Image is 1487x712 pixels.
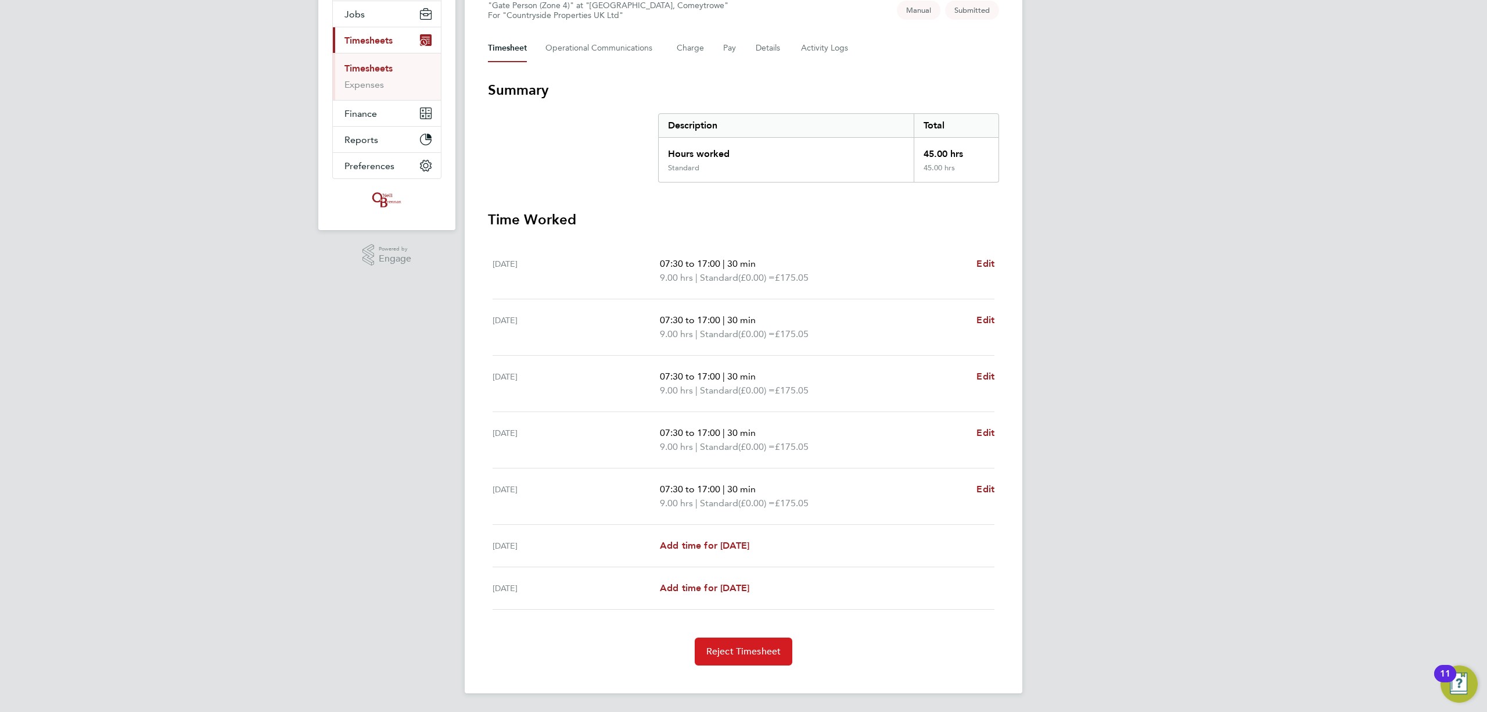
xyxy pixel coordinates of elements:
[493,257,660,285] div: [DATE]
[738,328,775,339] span: (£0.00) =
[660,272,693,283] span: 9.00 hrs
[493,482,660,510] div: [DATE]
[344,9,365,20] span: Jobs
[344,108,377,119] span: Finance
[545,34,658,62] button: Operational Communications
[488,81,999,666] section: Timesheet
[493,313,660,341] div: [DATE]
[660,582,749,593] span: Add time for [DATE]
[723,314,725,325] span: |
[333,53,441,100] div: Timesheets
[333,101,441,126] button: Finance
[332,191,441,209] a: Go to home page
[344,134,378,145] span: Reports
[379,244,411,254] span: Powered by
[660,498,693,509] span: 9.00 hrs
[668,163,699,173] div: Standard
[660,427,720,438] span: 07:30 to 17:00
[370,191,404,209] img: oneillandbrennan-logo-retina.png
[914,163,998,182] div: 45.00 hrs
[660,540,749,551] span: Add time for [DATE]
[1440,674,1450,689] div: 11
[976,426,994,440] a: Edit
[738,441,775,452] span: (£0.00) =
[695,441,698,452] span: |
[700,440,738,454] span: Standard
[775,328,809,339] span: £175.05
[695,272,698,283] span: |
[658,113,999,183] div: Summary
[493,426,660,454] div: [DATE]
[914,114,998,137] div: Total
[488,1,728,20] div: "Gate Person (Zone 4)" at "[GEOGRAPHIC_DATA], Comeytrowe"
[976,482,994,496] a: Edit
[344,160,394,171] span: Preferences
[723,427,725,438] span: |
[706,646,781,657] span: Reject Timesheet
[976,371,994,382] span: Edit
[333,153,441,178] button: Preferences
[488,10,728,20] div: For "Countryside Properties UK Ltd"
[738,385,775,396] span: (£0.00) =
[695,498,698,509] span: |
[756,34,782,62] button: Details
[723,258,725,269] span: |
[493,370,660,398] div: [DATE]
[695,638,793,666] button: Reject Timesheet
[344,63,393,74] a: Timesheets
[333,1,441,27] button: Jobs
[660,581,749,595] a: Add time for [DATE]
[700,327,738,341] span: Standard
[700,384,738,398] span: Standard
[660,371,720,382] span: 07:30 to 17:00
[976,370,994,384] a: Edit
[897,1,940,20] span: This timesheet was manually created.
[727,484,756,495] span: 30 min
[976,313,994,327] a: Edit
[660,258,720,269] span: 07:30 to 17:00
[775,272,809,283] span: £175.05
[677,34,705,62] button: Charge
[976,427,994,438] span: Edit
[660,314,720,325] span: 07:30 to 17:00
[660,328,693,339] span: 9.00 hrs
[914,138,998,163] div: 45.00 hrs
[488,34,527,62] button: Timesheet
[493,581,660,595] div: [DATE]
[976,258,994,269] span: Edit
[727,314,756,325] span: 30 min
[659,138,914,163] div: Hours worked
[775,385,809,396] span: £175.05
[723,34,737,62] button: Pay
[801,34,850,62] button: Activity Logs
[1441,666,1478,703] button: Open Resource Center, 11 new notifications
[723,484,725,495] span: |
[723,371,725,382] span: |
[493,539,660,553] div: [DATE]
[727,427,756,438] span: 30 min
[945,1,999,20] span: This timesheet is Submitted.
[379,254,411,264] span: Engage
[660,441,693,452] span: 9.00 hrs
[344,79,384,90] a: Expenses
[488,210,999,229] h3: Time Worked
[660,385,693,396] span: 9.00 hrs
[700,271,738,285] span: Standard
[488,81,999,99] h3: Summary
[659,114,914,137] div: Description
[344,35,393,46] span: Timesheets
[976,314,994,325] span: Edit
[976,484,994,495] span: Edit
[727,371,756,382] span: 30 min
[362,244,412,266] a: Powered byEngage
[775,498,809,509] span: £175.05
[333,27,441,53] button: Timesheets
[976,257,994,271] a: Edit
[738,272,775,283] span: (£0.00) =
[695,328,698,339] span: |
[695,385,698,396] span: |
[775,441,809,452] span: £175.05
[727,258,756,269] span: 30 min
[700,496,738,510] span: Standard
[738,498,775,509] span: (£0.00) =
